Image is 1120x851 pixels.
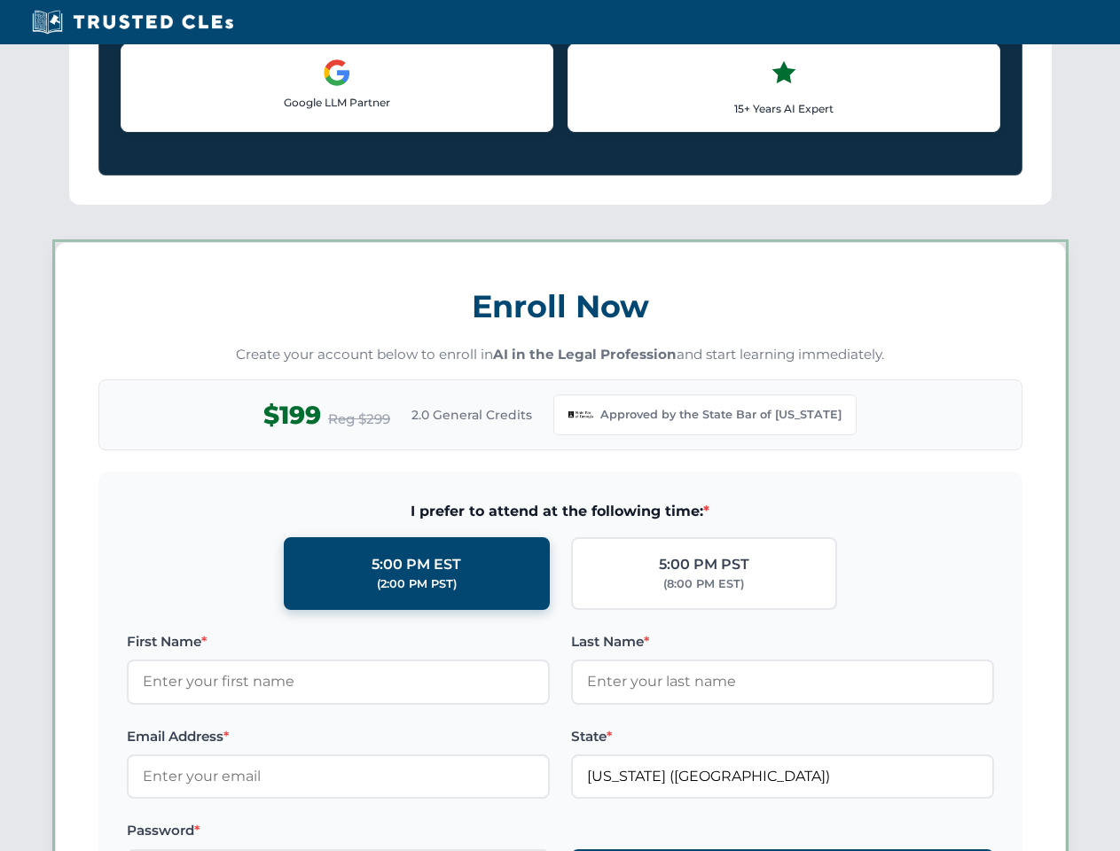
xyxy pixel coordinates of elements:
img: Georgia Bar [568,402,593,427]
img: Trusted CLEs [27,9,239,35]
img: Google [323,59,351,87]
div: (2:00 PM PST) [377,575,457,593]
span: I prefer to attend at the following time: [127,500,994,523]
h3: Enroll Now [98,278,1022,334]
p: 15+ Years AI Expert [583,100,985,117]
span: 2.0 General Credits [411,405,532,425]
input: Georgia (GA) [571,754,994,799]
label: Email Address [127,726,550,747]
input: Enter your last name [571,660,994,704]
div: 5:00 PM EST [372,553,461,576]
input: Enter your first name [127,660,550,704]
label: Password [127,820,550,841]
div: (8:00 PM EST) [663,575,744,593]
div: 5:00 PM PST [659,553,749,576]
span: $199 [263,395,321,435]
label: State [571,726,994,747]
span: Reg $299 [328,409,390,430]
p: Create your account below to enroll in and start learning immediately. [98,345,1022,365]
label: Last Name [571,631,994,652]
span: Approved by the State Bar of [US_STATE] [600,406,842,424]
p: Google LLM Partner [136,94,538,111]
input: Enter your email [127,754,550,799]
label: First Name [127,631,550,652]
strong: AI in the Legal Profession [493,346,677,363]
